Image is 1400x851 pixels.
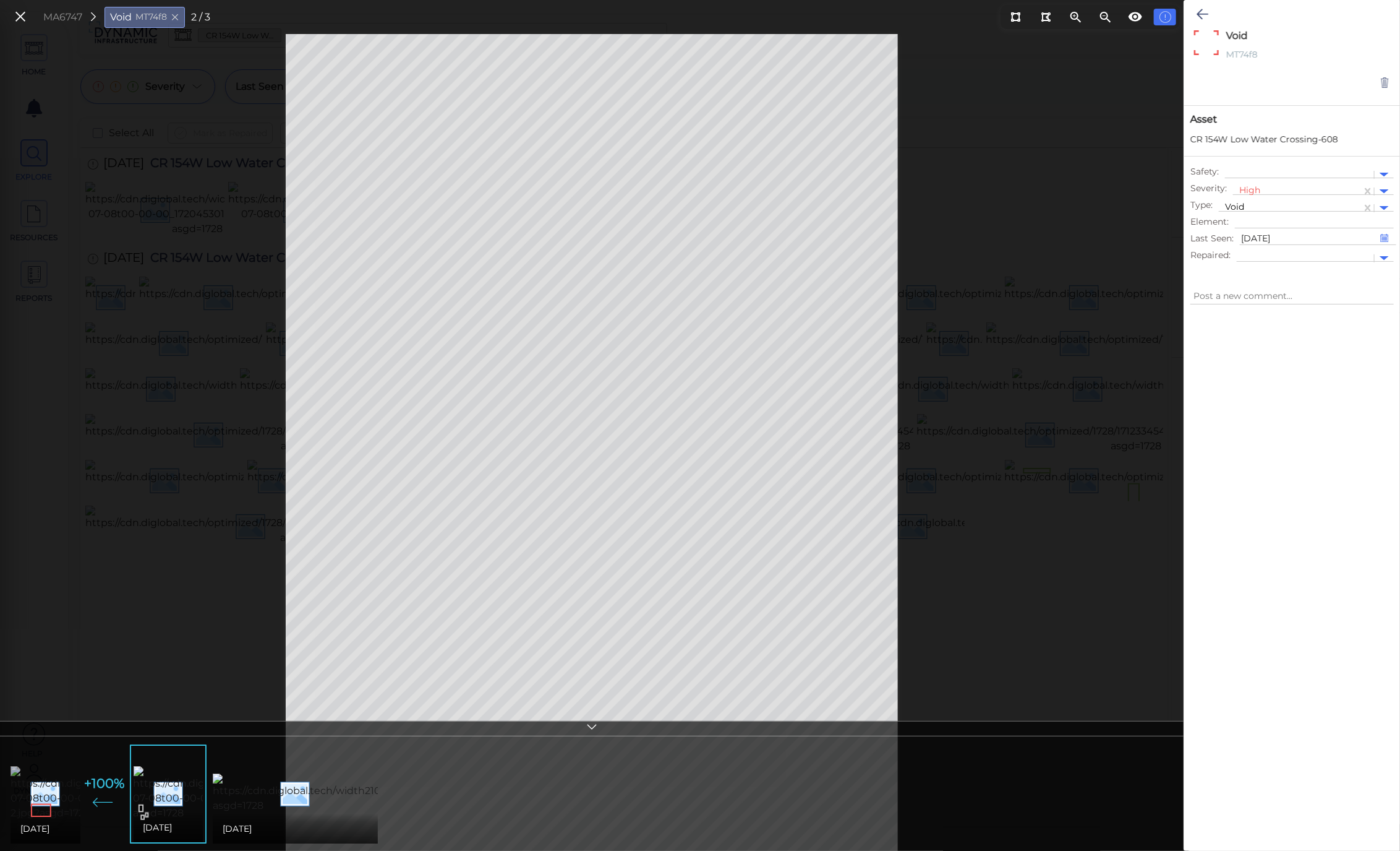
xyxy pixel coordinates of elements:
[191,10,210,25] div: 2 / 3
[1225,201,1244,212] span: Void
[1190,215,1229,228] span: Element :
[1239,184,1260,196] span: High
[84,774,124,793] span: + 100 %
[143,820,173,835] span: [DATE]
[11,766,234,821] img: https://cdn.diglobal.tech/width210/1728/2024-07-08t00-00-00_1720453015504_cr-154-2.jpg?asgd=1728
[1190,112,1394,127] span: Asset
[1223,28,1351,43] textarea: Void
[1190,232,1234,245] span: Last Seen :
[110,10,132,25] span: Void
[1347,795,1391,842] iframe: Chat
[1223,48,1351,64] div: MT74f8
[1190,182,1227,195] span: Severity :
[135,11,167,24] span: MT74f8
[134,766,357,821] img: https://cdn.diglobal.tech/width210/1728/2024-07-08t00-00-00_1720453015505_cr-154.jpg?asgd=1728
[1190,133,1338,146] span: CR 154W Low Water Crossing-608
[1190,199,1213,212] span: Type :
[1190,165,1219,178] span: Safety :
[223,821,252,836] span: [DATE]
[1190,249,1231,262] span: Repaired :
[43,10,82,25] div: MA6747
[20,821,49,836] span: [DATE]
[213,774,647,813] img: https://cdn.diglobal.tech/width210/1728/1712334541399_win_20240326_12_16_05_pro.jpg?asgd=1728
